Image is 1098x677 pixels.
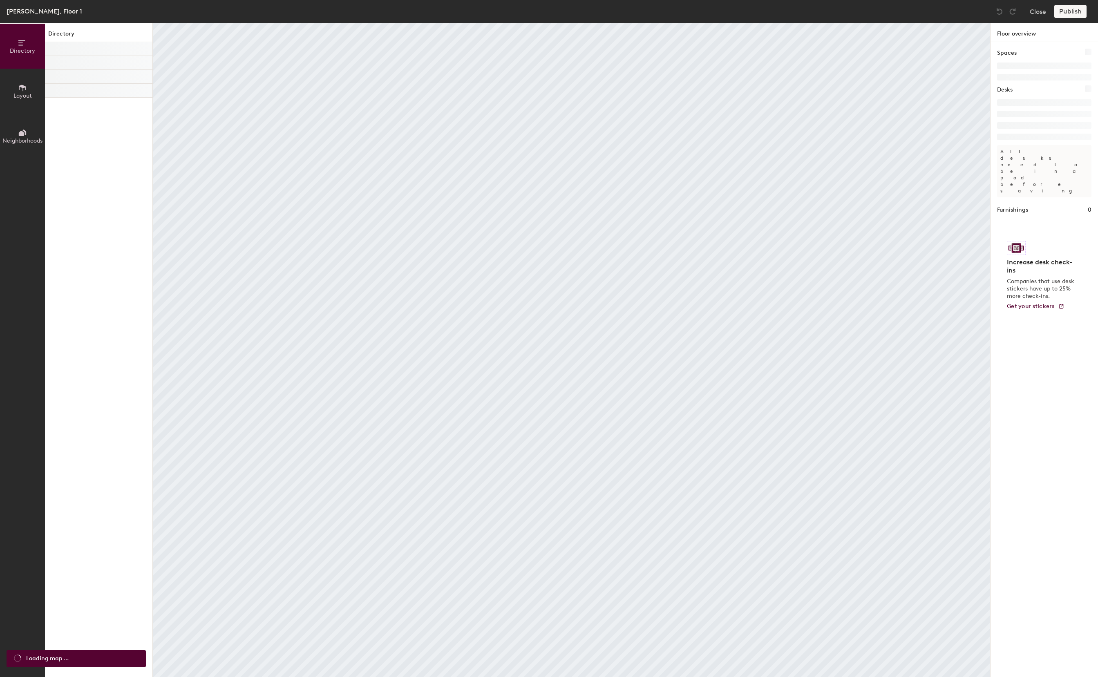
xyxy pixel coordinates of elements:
h1: Floor overview [991,23,1098,42]
h4: Increase desk check-ins [1007,258,1077,275]
button: Close [1030,5,1046,18]
span: Directory [10,47,35,54]
span: Get your stickers [1007,303,1055,310]
p: Companies that use desk stickers have up to 25% more check-ins. [1007,278,1077,300]
span: Neighborhoods [2,137,42,144]
span: Layout [13,92,32,99]
h1: Spaces [997,49,1017,58]
img: Sticker logo [1007,241,1026,255]
a: Get your stickers [1007,303,1064,310]
h1: Desks [997,85,1013,94]
img: Undo [995,7,1004,16]
h1: Furnishings [997,206,1028,214]
div: [PERSON_NAME], Floor 1 [7,6,82,16]
span: Loading map ... [26,654,69,663]
img: Redo [1009,7,1017,16]
p: All desks need to be in a pod before saving [997,145,1091,197]
canvas: Map [153,23,990,677]
h1: 0 [1088,206,1091,214]
h1: Directory [45,29,152,42]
